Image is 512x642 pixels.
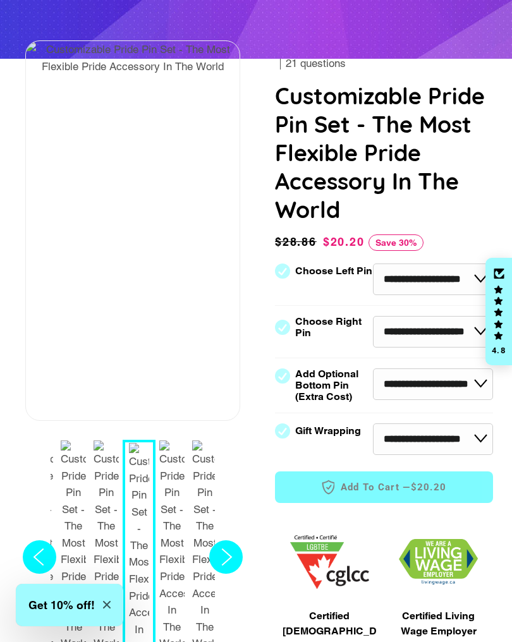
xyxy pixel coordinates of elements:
img: 1705457225.png [290,535,369,589]
span: Certified Living Wage Employer [391,609,487,639]
span: Add to Cart — [294,479,474,495]
div: 4.8 [491,346,506,354]
img: Customizable Pride Pin Set - The Most Flexible Pride Accessory In The World [26,41,240,75]
span: $20.20 [411,481,447,494]
div: 7 / 9 [26,41,240,80]
img: 1706832627.png [399,539,478,585]
div: Click to open Judge.me floating reviews tab [485,258,512,365]
button: Add to Cart —$20.20 [275,471,493,503]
